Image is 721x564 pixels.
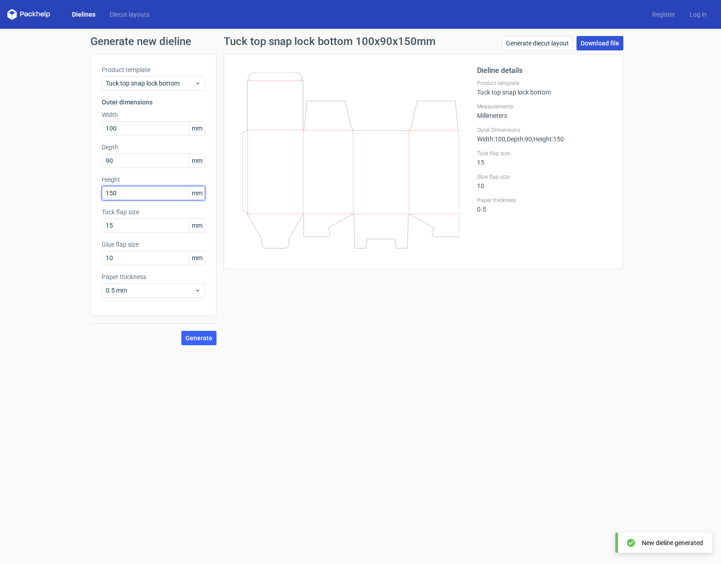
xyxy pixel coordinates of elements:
[189,251,205,265] span: mm
[106,79,194,88] span: Tuck top snap lock bottom
[642,538,703,547] div: New dieline generated
[505,135,532,143] span: , Depth : 90
[189,186,205,200] span: mm
[181,331,216,345] button: Generate
[189,219,205,232] span: mm
[477,65,612,76] h2: Dieline details
[477,80,612,96] div: Tuck top snap lock bottom
[682,10,714,19] a: Log in
[103,10,157,19] a: Diecut layouts
[645,10,682,19] a: Register
[477,103,612,119] div: Millimeters
[477,150,612,166] div: 15
[102,110,205,119] label: Width
[106,286,194,295] span: 0.5 mm
[577,36,623,50] a: Download file
[502,36,573,50] a: Generate diecut layout
[102,175,205,184] label: Height
[102,240,205,249] label: Glue flap size
[102,208,205,217] label: Tuck flap size
[477,173,612,180] label: Glue flap size
[189,122,205,135] span: mm
[477,173,612,190] div: 10
[477,197,612,204] label: Paper thickness
[477,126,612,134] label: Outer Dimensions
[224,36,436,47] h1: Tuck top snap lock bottom 100x90x150mm
[90,36,631,47] h1: Generate new dieline
[477,150,612,157] label: Tuck flap size
[477,197,612,213] div: 0.5
[477,80,612,87] label: Product template
[102,65,205,74] label: Product template
[102,143,205,152] label: Depth
[189,154,205,167] span: mm
[532,135,564,143] span: , Height : 150
[477,135,505,143] span: Width : 100
[185,335,212,341] span: Generate
[102,98,205,107] h3: Outer dimensions
[65,10,103,19] a: Dielines
[477,103,612,110] label: Measurements
[102,272,205,281] label: Paper thickness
